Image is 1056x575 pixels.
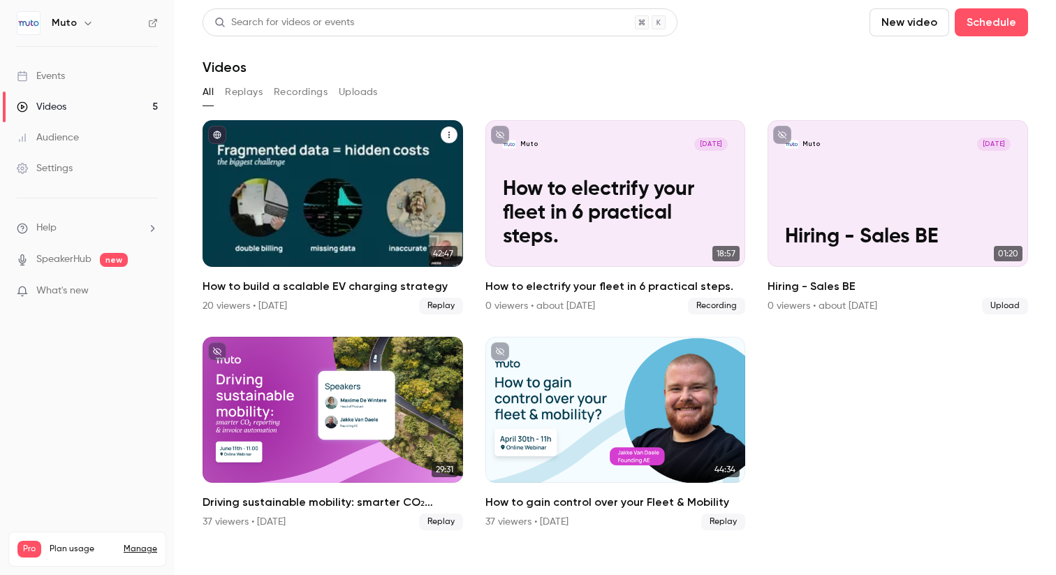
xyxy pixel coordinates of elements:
[485,515,569,529] div: 37 viewers • [DATE]
[214,15,354,30] div: Search for videos or events
[710,462,740,477] span: 44:34
[485,337,746,531] a: 44:34How to gain control over your Fleet & Mobility37 viewers • [DATE]Replay
[50,544,115,555] span: Plan usage
[955,8,1028,36] button: Schedule
[274,81,328,103] button: Recordings
[802,140,821,149] p: Muto
[17,12,40,34] img: Muto
[141,285,158,298] iframe: Noticeable Trigger
[694,138,728,151] span: [DATE]
[768,120,1028,314] li: Hiring - Sales BE
[203,59,247,75] h1: Videos
[712,246,740,261] span: 18:57
[124,544,157,555] a: Manage
[768,278,1028,295] h2: Hiring - Sales BE
[17,541,41,558] span: Pro
[203,515,286,529] div: 37 viewers • [DATE]
[203,120,463,314] li: How to build a scalable EV charging strategy
[36,252,91,267] a: SpeakerHub
[491,342,509,361] button: unpublished
[203,120,1028,530] ul: Videos
[17,100,66,114] div: Videos
[503,178,728,249] p: How to electrify your fleet in 6 practical steps.
[870,8,949,36] button: New video
[419,514,463,530] span: Replay
[36,284,89,298] span: What's new
[17,131,79,145] div: Audience
[52,16,77,30] h6: Muto
[701,514,745,530] span: Replay
[203,337,463,531] a: 29:31Driving sustainable mobility: smarter CO₂ reporting & invoice automation37 viewers • [DATE]R...
[419,298,463,314] span: Replay
[203,8,1028,567] section: Videos
[208,342,226,361] button: unpublished
[100,253,128,267] span: new
[485,120,746,314] li: How to electrify your fleet in 6 practical steps.
[429,246,457,261] span: 42:47
[503,138,516,151] img: How to electrify your fleet in 6 practical steps.
[520,140,538,149] p: Muto
[785,226,1010,249] p: Hiring - Sales BE
[773,126,791,144] button: unpublished
[17,221,158,235] li: help-dropdown-opener
[432,462,457,477] span: 29:31
[203,494,463,511] h2: Driving sustainable mobility: smarter CO₂ reporting & invoice automation
[203,278,463,295] h2: How to build a scalable EV charging strategy
[485,337,746,531] li: How to gain control over your Fleet & Mobility
[688,298,745,314] span: Recording
[785,138,798,151] img: Hiring - Sales BE
[982,298,1028,314] span: Upload
[977,138,1011,151] span: [DATE]
[491,126,509,144] button: unpublished
[203,299,287,313] div: 20 viewers • [DATE]
[225,81,263,103] button: Replays
[994,246,1022,261] span: 01:20
[768,120,1028,314] a: Hiring - Sales BEMuto[DATE]Hiring - Sales BE01:20Hiring - Sales BE0 viewers • about [DATE]Upload
[768,299,877,313] div: 0 viewers • about [DATE]
[36,221,57,235] span: Help
[203,337,463,531] li: Driving sustainable mobility: smarter CO₂ reporting & invoice automation
[485,299,595,313] div: 0 viewers • about [DATE]
[339,81,378,103] button: Uploads
[208,126,226,144] button: published
[203,81,214,103] button: All
[17,161,73,175] div: Settings
[17,69,65,83] div: Events
[485,120,746,314] a: How to electrify your fleet in 6 practical steps. Muto[DATE]How to electrify your fleet in 6 prac...
[485,494,746,511] h2: How to gain control over your Fleet & Mobility
[485,278,746,295] h2: How to electrify your fleet in 6 practical steps.
[203,120,463,314] a: 42:47How to build a scalable EV charging strategy20 viewers • [DATE]Replay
